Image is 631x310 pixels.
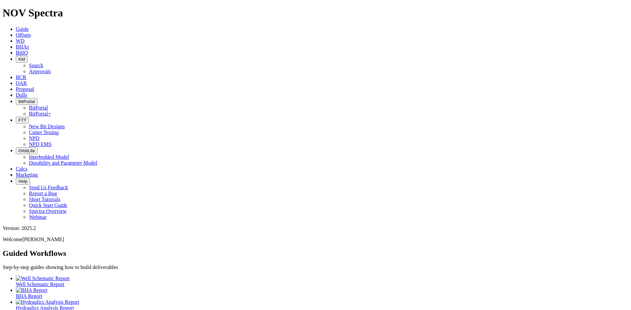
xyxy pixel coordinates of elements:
a: Guide [16,26,29,32]
a: Report a Bug [29,191,57,196]
span: OrbitLite [18,148,35,153]
span: Well Schematic Report [16,281,64,287]
h1: NOV Spectra [3,7,628,19]
a: Approvals [29,69,51,74]
a: Well Schematic Report Well Schematic Report [16,276,628,287]
a: WD [16,38,25,44]
a: BCR [16,74,26,80]
a: Proposal [16,86,34,92]
h2: Guided Workflows [3,249,628,258]
a: Search [29,63,43,68]
a: Dulls [16,92,27,98]
a: Webinar [29,214,47,220]
span: BHA Report [16,293,42,299]
a: Calcs [16,166,28,172]
img: Well Schematic Report [16,276,70,281]
p: Step-by-step guides showing how to build deliverables [3,264,628,270]
button: BitPortal [16,98,37,105]
button: KM [16,56,28,63]
a: Interbedded Model [29,154,69,160]
a: Send Us Feedback [29,185,68,190]
a: Spectra Overview [29,208,67,214]
a: BHA Report BHA Report [16,287,628,299]
span: Help [18,179,27,184]
a: BitPortal [29,105,48,111]
p: Welcome [3,237,628,242]
a: NPD EMS [29,141,52,147]
button: FTT [16,117,29,124]
a: NPD [29,135,39,141]
span: BitPortal [18,99,35,104]
a: Cutter Testing [29,130,59,135]
img: BHA Report [16,287,47,293]
span: KM [18,57,25,62]
button: OrbitLite [16,147,37,154]
a: BitIQ [16,50,28,55]
a: Offsets [16,32,31,38]
div: Version: 2025.2 [3,225,628,231]
a: OAR [16,80,27,86]
a: Quick Start Guide [29,202,67,208]
a: Short Tutorials [29,196,60,202]
a: Durability and Parameter Model [29,160,97,166]
a: BHAs [16,44,29,50]
span: FTT [18,118,26,123]
img: Hydraulics Analysis Report [16,299,79,305]
span: [PERSON_NAME] [22,237,64,242]
a: BitPortal+ [29,111,51,116]
button: Help [16,178,30,185]
a: New Bit Designs [29,124,65,129]
a: Marketing [16,172,38,177]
